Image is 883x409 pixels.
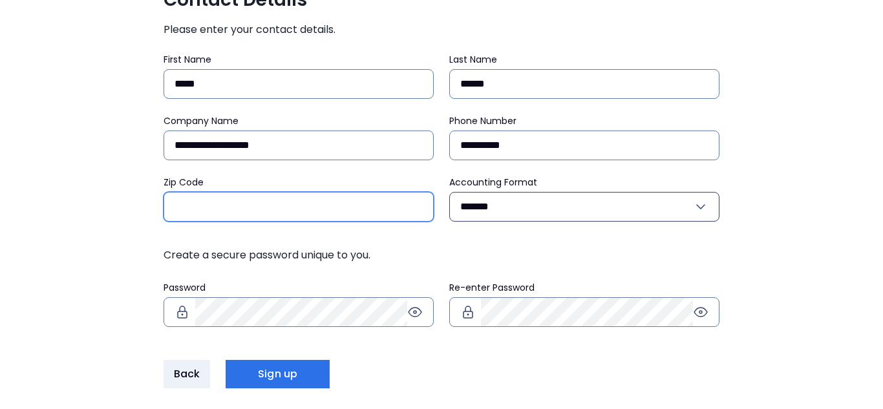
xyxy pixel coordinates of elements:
span: Zip Code [164,176,204,189]
button: Back [164,360,210,388]
span: Company Name [164,114,239,127]
span: Password [164,281,206,294]
button: Sign up [226,360,330,388]
span: Please enter your contact details. [164,22,719,37]
span: Phone Number [449,114,516,127]
span: Accounting Format [449,176,537,189]
span: Last Name [449,53,497,66]
span: Create a secure password unique to you. [164,247,719,263]
span: First Name [164,53,211,66]
span: Re-enter Password [449,281,535,294]
span: Back [174,366,200,382]
span: Sign up [258,366,297,382]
